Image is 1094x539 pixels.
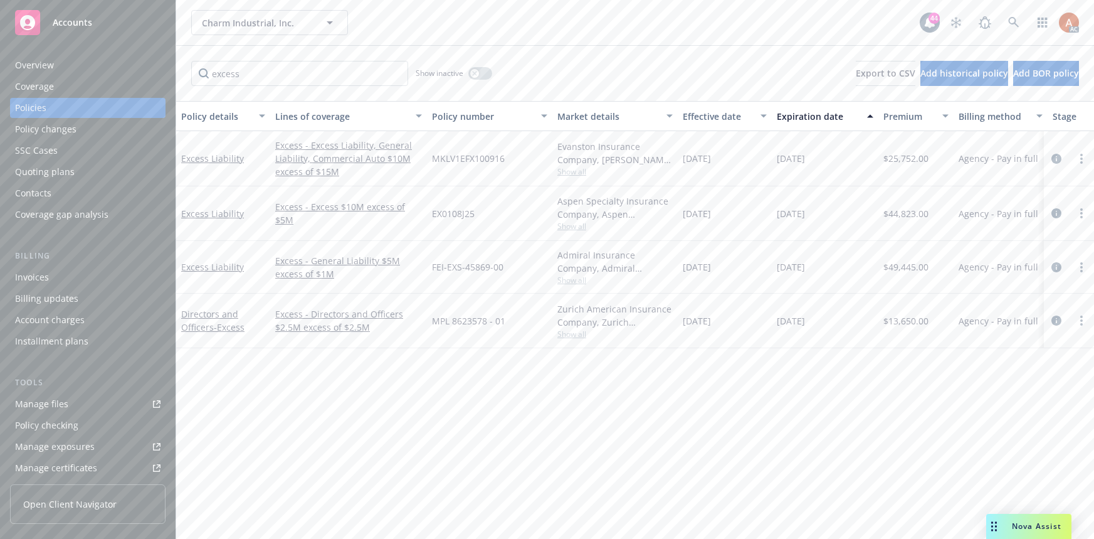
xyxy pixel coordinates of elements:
span: Agency - Pay in full [959,152,1038,165]
button: Effective date [678,101,772,131]
a: Policy changes [10,119,166,139]
div: Contacts [15,183,51,203]
span: [DATE] [683,207,711,220]
a: circleInformation [1049,206,1064,221]
span: Show all [557,329,673,339]
a: Policy checking [10,415,166,435]
span: [DATE] [777,314,805,328]
div: Expiration date [777,110,860,123]
a: circleInformation [1049,313,1064,328]
a: Billing updates [10,289,166,309]
a: Coverage [10,77,166,97]
div: Manage certificates [15,458,97,478]
a: Contacts [10,183,166,203]
a: SSC Cases [10,141,166,161]
div: Account charges [15,310,85,330]
a: Stop snowing [944,10,969,35]
button: Policy number [427,101,552,131]
span: Agency - Pay in full [959,260,1038,274]
a: Report a Bug [972,10,997,35]
span: $49,445.00 [883,260,928,274]
button: Add historical policy [920,61,1008,86]
span: Show inactive [416,68,463,78]
div: Policies [15,98,46,118]
span: $25,752.00 [883,152,928,165]
span: [DATE] [777,260,805,274]
span: [DATE] [683,314,711,328]
a: more [1074,151,1089,166]
button: Market details [552,101,678,131]
span: [DATE] [683,260,711,274]
span: $44,823.00 [883,207,928,220]
span: Accounts [53,18,92,28]
a: Switch app [1030,10,1055,35]
a: Excess - Excess $10M excess of $5M [275,200,422,227]
div: Tools [10,376,166,389]
div: Installment plans [15,331,88,351]
div: Premium [883,110,935,123]
a: circleInformation [1049,260,1064,275]
button: Nova Assist [986,514,1071,539]
a: Accounts [10,5,166,40]
div: Admiral Insurance Company, Admiral Insurance Group ([PERSON_NAME] Corporation), [GEOGRAPHIC_DATA] [557,248,673,275]
div: Policy changes [15,119,76,139]
div: 44 [928,13,940,24]
a: Excess Liability [181,261,244,273]
button: Expiration date [772,101,878,131]
div: Stage [1053,110,1091,123]
a: Account charges [10,310,166,330]
span: Show all [557,275,673,286]
div: Coverage [15,77,54,97]
div: Billing [10,250,166,262]
span: EX0108J25 [432,207,475,220]
a: Policies [10,98,166,118]
div: Quoting plans [15,162,75,182]
div: Manage files [15,394,68,414]
div: Manage exposures [15,437,95,457]
a: circleInformation [1049,151,1064,166]
div: Billing method [959,110,1029,123]
span: MPL 8623578 - 01 [432,314,505,328]
button: Add BOR policy [1013,61,1079,86]
div: Policy details [181,110,251,123]
div: Coverage gap analysis [15,205,108,225]
input: Filter by keyword... [191,61,408,86]
span: - Excess [214,321,245,333]
a: Excess - Directors and Officers $2.5M excess of $2.5M [275,307,422,334]
a: Overview [10,55,166,75]
span: Export to CSV [856,67,915,79]
a: more [1074,313,1089,328]
img: photo [1059,13,1079,33]
div: Drag to move [986,514,1002,539]
span: [DATE] [777,207,805,220]
div: SSC Cases [15,141,58,161]
a: Search [1001,10,1026,35]
a: Directors and Officers [181,308,245,333]
span: Show all [557,221,673,232]
div: Billing updates [15,289,78,309]
span: Agency - Pay in full [959,314,1038,328]
a: Excess Liability [181,208,244,220]
button: Lines of coverage [270,101,427,131]
div: Overview [15,55,54,75]
a: Excess - Excess Liability, General Liability, Commercial Auto $10M excess of $15M [275,139,422,178]
a: more [1074,206,1089,221]
span: Add BOR policy [1013,67,1079,79]
button: Export to CSV [856,61,915,86]
a: Manage certificates [10,458,166,478]
div: Effective date [683,110,753,123]
span: [DATE] [683,152,711,165]
a: Excess - General Liability $5M excess of $1M [275,254,422,280]
div: Lines of coverage [275,110,408,123]
div: Evanston Insurance Company, [PERSON_NAME] Insurance, RT Specialty Insurance Services, LLC (RSG Sp... [557,140,673,166]
div: Invoices [15,267,49,287]
span: Open Client Navigator [23,498,117,511]
a: Coverage gap analysis [10,205,166,225]
span: [DATE] [777,152,805,165]
div: Policy number [432,110,534,123]
div: Zurich American Insurance Company, Zurich Insurance Group [557,302,673,329]
span: $13,650.00 [883,314,928,328]
a: Excess Liability [181,152,244,164]
a: Manage exposures [10,437,166,457]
